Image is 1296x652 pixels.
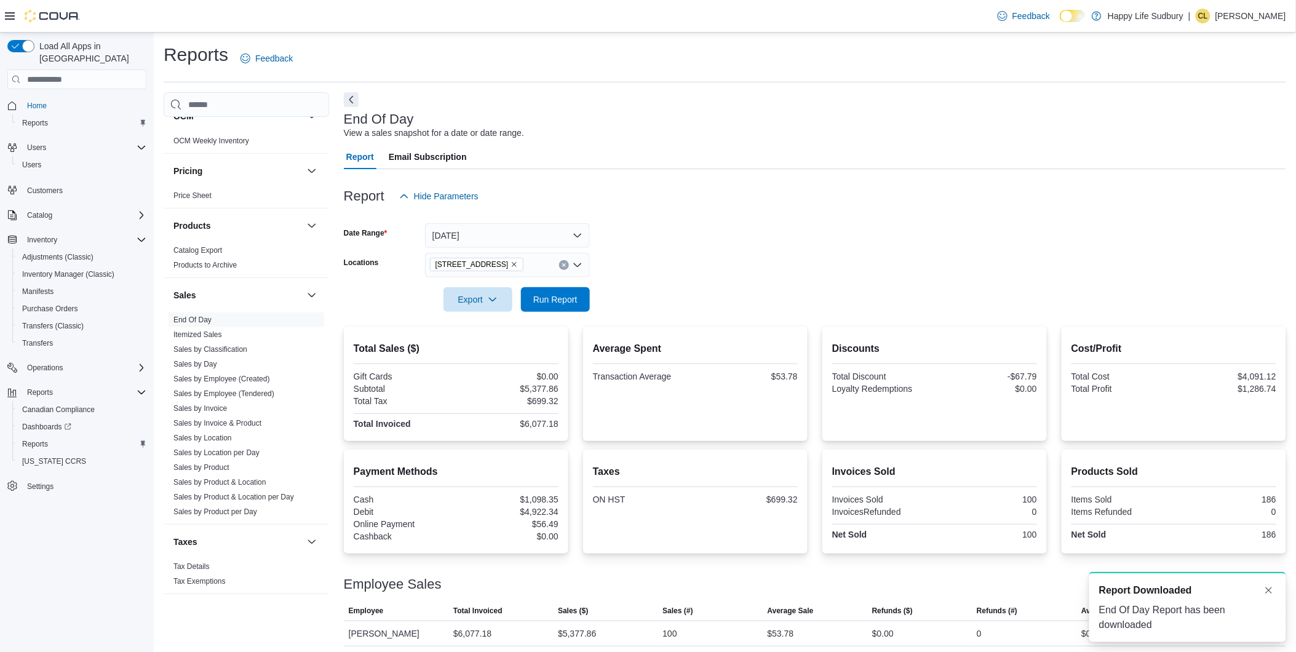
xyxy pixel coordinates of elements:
span: Reports [27,388,53,397]
span: Tax Details [173,562,210,571]
label: Locations [344,258,379,268]
div: $0.00 [937,384,1037,394]
span: Sales by Employee (Tendered) [173,389,274,399]
div: -$67.79 [937,372,1037,381]
span: Canadian Compliance [22,405,95,415]
div: InvoicesRefunded [832,507,932,517]
nav: Complex example [7,92,146,527]
span: Catalog [27,210,52,220]
span: Reports [22,385,146,400]
button: Adjustments (Classic) [12,248,151,266]
span: [STREET_ADDRESS] [435,258,509,271]
span: Manifests [17,284,146,299]
h3: Report [344,189,384,204]
button: Reports [12,435,151,453]
div: $699.32 [458,396,559,406]
h2: Payment Methods [354,464,559,479]
span: Transfers (Classic) [17,319,146,333]
button: Taxes [304,535,319,549]
div: ON HST [593,495,693,504]
a: Itemized Sales [173,330,222,339]
div: Notification [1099,583,1276,598]
a: Sales by Product per Day [173,507,257,516]
div: View a sales snapshot for a date or date range. [344,127,524,140]
h3: Employee Sales [344,577,442,592]
button: Clear input [559,260,569,270]
div: Transaction Average [593,372,693,381]
button: Transfers (Classic) [12,317,151,335]
span: Home [27,101,47,111]
span: Reports [22,439,48,449]
button: Inventory [2,231,151,248]
button: Canadian Compliance [12,401,151,418]
a: Reports [17,437,53,451]
span: Inventory [27,235,57,245]
span: [US_STATE] CCRS [22,456,86,466]
a: Catalog Export [173,246,222,255]
div: Invoices Sold [832,495,932,504]
span: Users [17,157,146,172]
button: [DATE] [425,223,590,248]
button: Settings [2,477,151,495]
strong: Net Sold [1071,530,1107,539]
div: OCM [164,133,329,153]
span: Settings [22,479,146,494]
span: Sales ($) [558,606,588,616]
img: Cova [25,10,80,22]
span: Feedback [1012,10,1050,22]
span: Sales by Product per Day [173,507,257,517]
span: Inventory Manager (Classic) [17,267,146,282]
div: $699.32 [698,495,798,504]
span: Sales by Employee (Created) [173,374,270,384]
span: Sales by Product [173,463,229,472]
a: Sales by Invoice [173,404,227,413]
div: [PERSON_NAME] [344,621,448,646]
a: Manifests [17,284,58,299]
span: Purchase Orders [22,304,78,314]
a: Sales by Employee (Tendered) [173,389,274,398]
button: Export [443,287,512,312]
span: Dashboards [17,419,146,434]
span: Feedback [255,52,293,65]
div: Taxes [164,559,329,594]
span: Transfers [22,338,53,348]
div: $0.00 [458,531,559,541]
div: $6,077.18 [458,419,559,429]
h3: Pricing [173,165,202,177]
a: Sales by Location per Day [173,448,260,457]
span: Purchase Orders [17,301,146,316]
a: Sales by Employee (Created) [173,375,270,383]
p: [PERSON_NAME] [1215,9,1286,23]
h2: Total Sales ($) [354,341,559,356]
a: Adjustments (Classic) [17,250,98,264]
a: Feedback [236,46,298,71]
button: Inventory Manager (Classic) [12,266,151,283]
span: Adjustments (Classic) [17,250,146,264]
span: Price Sheet [173,191,212,201]
a: Dashboards [12,418,151,435]
div: Loyalty Redemptions [832,384,932,394]
span: Sales by Location [173,433,232,443]
button: Catalog [22,208,57,223]
a: Canadian Compliance [17,402,100,417]
h2: Cost/Profit [1071,341,1276,356]
button: Purchase Orders [12,300,151,317]
div: 0 [1176,507,1276,517]
span: Home [22,98,146,113]
div: 0 [977,626,982,641]
span: Run Report [533,293,578,306]
span: 387 Centre St, Espanola [430,258,524,271]
a: Products to Archive [173,261,237,269]
span: Export [451,287,505,312]
div: Items Sold [1071,495,1172,504]
button: [US_STATE] CCRS [12,453,151,470]
span: Reports [17,116,146,130]
a: Transfers [17,336,58,351]
div: Cash [354,495,454,504]
span: Reports [17,437,146,451]
span: Sales (#) [662,606,693,616]
label: Date Range [344,228,388,238]
div: $53.78 [698,372,798,381]
span: Reports [22,118,48,128]
button: Reports [12,114,151,132]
